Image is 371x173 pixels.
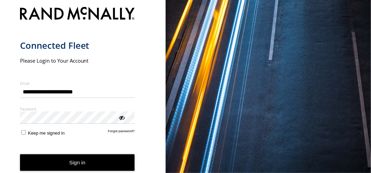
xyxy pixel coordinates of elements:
[108,129,135,136] a: Forgot password?
[20,6,135,23] img: Rand McNally
[118,114,125,121] div: ViewPassword
[20,81,135,86] label: Email
[20,57,135,64] h2: Please Login to Your Account
[28,130,65,136] span: Keep me signed in
[20,154,135,171] button: Sign in
[21,130,26,135] input: Keep me signed in
[20,40,135,51] h1: Connected Fleet
[20,106,135,111] label: Password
